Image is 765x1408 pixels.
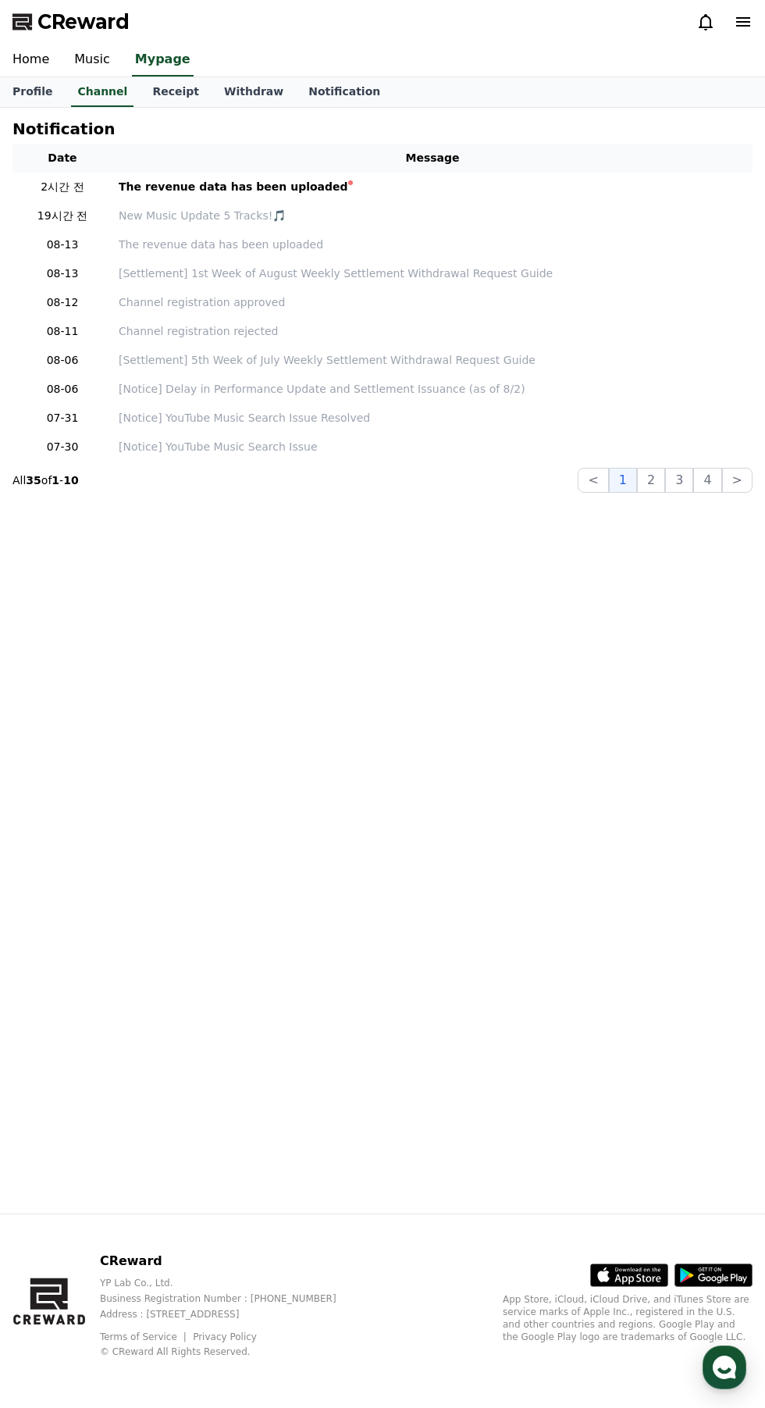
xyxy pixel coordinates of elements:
[119,266,746,282] a: [Settlement] 1st Week of August Weekly Settlement Withdrawal Request Guide
[37,9,130,34] span: CReward
[63,474,78,487] strong: 10
[19,208,106,224] p: 19시간 전
[12,9,130,34] a: CReward
[19,294,106,311] p: 08-12
[19,439,106,455] p: 07-30
[19,381,106,397] p: 08-06
[100,1252,361,1271] p: CReward
[100,1331,189,1342] a: Terms of Service
[100,1308,361,1321] p: Address : [STREET_ADDRESS]
[119,410,746,426] a: [Notice] YouTube Music Search Issue Resolved
[212,77,296,107] a: Withdraw
[665,468,693,493] button: 3
[296,77,393,107] a: Notification
[119,352,746,369] a: [Settlement] 5th Week of July Weekly Settlement Withdrawal Request Guide
[19,323,106,340] p: 08-11
[693,468,721,493] button: 4
[578,468,608,493] button: <
[722,468,753,493] button: >
[609,468,637,493] button: 1
[193,1331,257,1342] a: Privacy Policy
[62,44,123,77] a: Music
[637,468,665,493] button: 2
[71,77,133,107] a: Channel
[5,495,103,534] a: Home
[201,495,300,534] a: Settings
[40,519,67,531] span: Home
[19,179,106,195] p: 2시간 전
[12,120,115,137] h4: Notification
[12,472,79,488] p: All of -
[119,294,746,311] p: Channel registration approved
[52,474,59,487] strong: 1
[19,352,106,369] p: 08-06
[119,179,348,195] div: The revenue data has been uploaded
[119,323,746,340] p: Channel registration rejected
[100,1277,361,1289] p: YP Lab Co., Ltd.
[19,410,106,426] p: 07-31
[100,1346,361,1358] p: © CReward All Rights Reserved.
[130,519,176,532] span: Messages
[132,44,194,77] a: Mypage
[19,266,106,282] p: 08-13
[119,439,746,455] a: [Notice] YouTube Music Search Issue
[140,77,212,107] a: Receipt
[119,237,746,253] a: The revenue data has been uploaded
[103,495,201,534] a: Messages
[119,381,746,397] a: [Notice] Delay in Performance Update and Settlement Issuance (as of 8/2)
[26,474,41,487] strong: 35
[503,1293,753,1343] p: App Store, iCloud, iCloud Drive, and iTunes Store are service marks of Apple Inc., registered in ...
[119,208,746,224] a: New Music Update 5 Tracks!🎵
[12,144,112,173] th: Date
[112,144,753,173] th: Message
[119,179,746,195] a: The revenue data has been uploaded
[19,237,106,253] p: 08-13
[231,519,269,531] span: Settings
[100,1292,361,1305] p: Business Registration Number : [PHONE_NUMBER]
